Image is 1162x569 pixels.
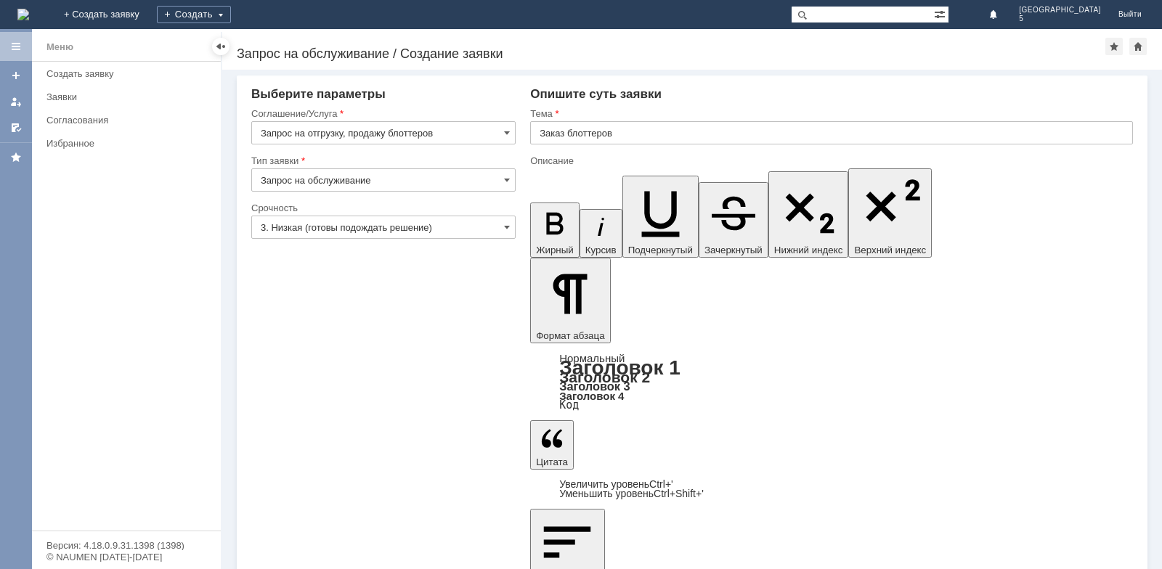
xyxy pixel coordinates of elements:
a: Заголовок 3 [559,380,630,393]
div: Описание [530,156,1130,165]
div: Тип заявки [251,156,513,165]
a: Создать заявку [41,62,218,85]
a: Нормальный [559,352,625,364]
span: [GEOGRAPHIC_DATA] [1019,6,1101,15]
div: Создать [157,6,231,23]
button: Цитата [530,420,574,470]
div: Формат абзаца [530,353,1133,410]
span: Выберите параметры [251,87,386,101]
div: Сделать домашней страницей [1129,38,1147,55]
div: Цитата [530,480,1133,499]
a: Мои заявки [4,90,28,113]
span: Ctrl+' [649,478,673,490]
div: Скрыть меню [212,38,229,55]
a: Increase [559,478,673,490]
span: Нижний индекс [774,245,843,255]
div: Заявки [46,91,212,102]
div: Версия: 4.18.0.9.31.1398 (1398) [46,541,206,550]
div: Создать заявку [46,68,212,79]
div: Срочность [251,203,513,213]
button: Подчеркнутый [622,176,699,258]
a: Заголовок 2 [559,369,650,385]
button: Формат абзаца [530,258,610,343]
button: Нижний индекс [768,171,849,258]
div: © NAUMEN [DATE]-[DATE] [46,552,206,562]
div: Запрос на обслуживание / Создание заявки [237,46,1105,61]
button: Верхний индекс [848,168,932,258]
span: Формат абзаца [536,330,604,341]
a: Заявки [41,86,218,108]
span: Зачеркнутый [704,245,763,255]
span: Верхний индекс [854,245,926,255]
span: Расширенный поиск [934,7,948,20]
div: Соглашение/Услуга [251,109,513,118]
span: Ctrl+Shift+' [654,488,704,499]
span: Курсив [585,245,617,255]
a: Код [559,398,579,412]
span: Цитата [536,457,568,467]
button: Курсив [580,209,622,258]
a: Перейти на домашнюю страницу [17,9,29,20]
a: Заголовок 4 [559,390,624,402]
div: Меню [46,38,73,56]
a: Decrease [559,488,704,499]
div: Добавить в избранное [1105,38,1123,55]
div: Избранное [46,138,196,149]
span: Подчеркнутый [628,245,693,255]
span: Жирный [536,245,574,255]
div: Согласования [46,115,212,126]
a: Заголовок 1 [559,356,680,379]
span: Опишите суть заявки [530,87,662,101]
span: 5 [1019,15,1101,23]
a: Создать заявку [4,64,28,87]
div: Тема [530,109,1130,118]
button: Зачеркнутый [699,182,768,258]
button: Жирный [530,202,580,258]
a: Мои согласования [4,116,28,139]
a: Согласования [41,109,218,131]
img: logo [17,9,29,20]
